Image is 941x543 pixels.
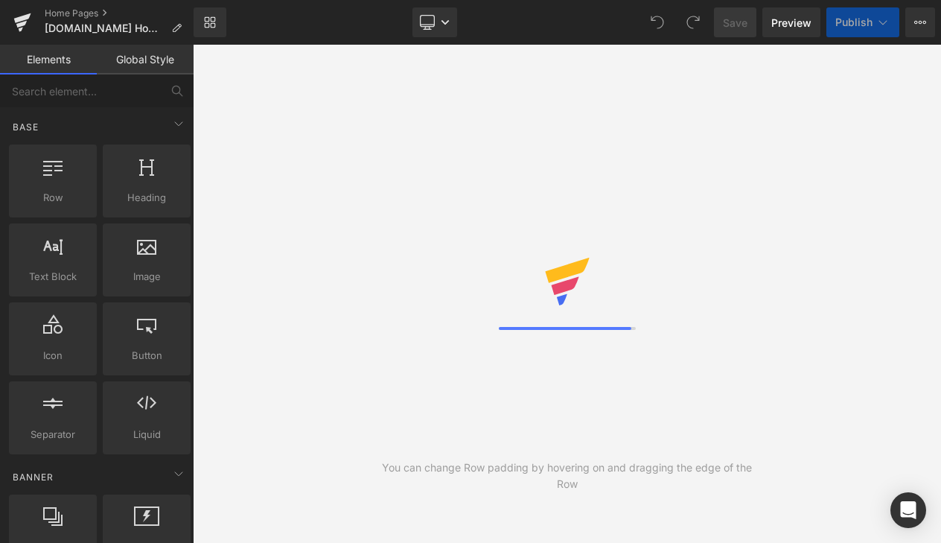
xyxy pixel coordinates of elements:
[107,269,186,285] span: Image
[905,7,935,37] button: More
[45,22,165,34] span: [DOMAIN_NAME] Home Page 2024
[678,7,708,37] button: Redo
[13,190,92,206] span: Row
[835,16,873,28] span: Publish
[194,7,226,37] a: New Library
[107,348,186,363] span: Button
[97,45,194,74] a: Global Style
[642,7,672,37] button: Undo
[13,348,92,363] span: Icon
[11,470,55,484] span: Banner
[826,7,899,37] button: Publish
[890,492,926,528] div: Open Intercom Messenger
[13,427,92,442] span: Separator
[45,7,194,19] a: Home Pages
[771,15,811,31] span: Preview
[107,190,186,206] span: Heading
[11,120,40,134] span: Base
[13,269,92,285] span: Text Block
[762,7,820,37] a: Preview
[380,460,754,492] div: You can change Row padding by hovering on and dragging the edge of the Row
[723,15,747,31] span: Save
[107,427,186,442] span: Liquid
